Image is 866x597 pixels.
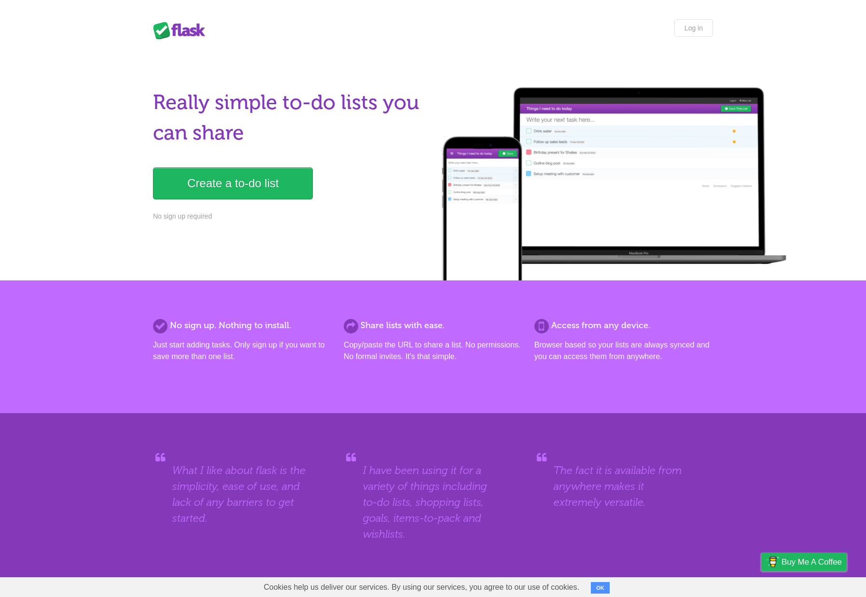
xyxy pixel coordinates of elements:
img: Buy me a coffee [766,554,779,570]
span: Cookies help us deliver our services. By using our services, you agree to our use of cookies. [254,578,589,597]
a: Buy me a coffee [761,553,847,571]
h1: Really simple to-do lists you can share [153,87,427,148]
p: No sign up required [153,211,427,222]
div: Flask Lists [153,22,211,39]
h2: No sign up. Nothing to install. [153,319,332,332]
blockquote: I have been using it for a variety of things including to-do lists, shopping lists, goals, items-... [363,462,503,542]
blockquote: The fact it is available from anywhere makes it extremely versatile. [554,462,694,510]
h2: Share lists with ease. [344,319,522,332]
p: Browser based so your lists are always synced and you can access them from anywhere. [534,339,713,362]
a: Create a to-do list [153,167,313,199]
span: Buy me a coffee [782,554,842,570]
p: Copy/paste the URL to share a list. No permissions. No formal invites. It's that simple. [344,339,522,362]
h2: Access from any device. [534,319,713,332]
blockquote: What I like about flask is the simplicity, ease of use, and lack of any barriers to get started. [172,462,312,526]
a: Log in [674,19,713,37]
button: OK [591,582,610,594]
p: Just start adding tasks. Only sign up if you want to save more than one list. [153,339,332,362]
